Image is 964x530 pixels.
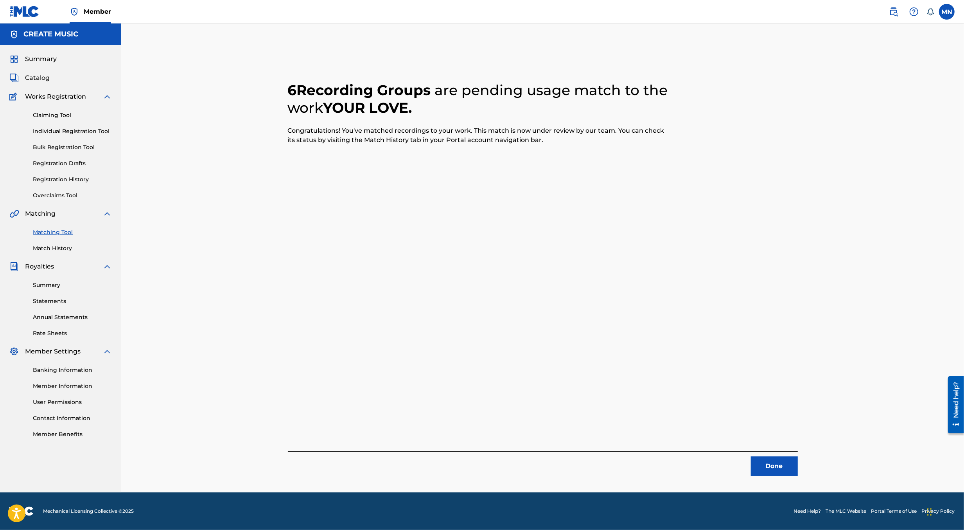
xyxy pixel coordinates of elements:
[9,92,20,101] img: Works Registration
[9,54,57,64] a: SummarySummary
[33,228,112,236] a: Matching Tool
[25,92,86,101] span: Works Registration
[909,7,919,16] img: help
[102,209,112,218] img: expand
[25,54,57,64] span: Summary
[33,329,112,337] a: Rate Sheets
[9,507,34,516] img: logo
[102,347,112,356] img: expand
[288,126,670,145] p: Congratulations! You've matched recordings to your work. This match is now under review by our te...
[9,54,19,64] img: Summary
[84,7,111,16] span: Member
[25,262,54,271] span: Royalties
[9,6,39,17] img: MLC Logo
[43,508,134,515] span: Mechanical Licensing Collective © 2025
[921,508,955,515] a: Privacy Policy
[33,127,112,135] a: Individual Registration Tool
[886,4,901,20] a: Public Search
[942,373,964,436] iframe: Resource Center
[102,262,112,271] img: expand
[751,456,798,476] button: Done
[906,4,922,20] div: Help
[25,347,81,356] span: Member Settings
[9,73,50,83] a: CatalogCatalog
[33,175,112,184] a: Registration History
[33,398,112,406] a: User Permissions
[102,92,112,101] img: expand
[25,209,56,218] span: Matching
[33,111,112,119] a: Claiming Tool
[33,159,112,168] a: Registration Drafts
[33,244,112,252] a: Match History
[889,7,898,16] img: search
[23,30,78,39] h5: CREATE MUSIC
[9,209,19,218] img: Matching
[33,366,112,374] a: Banking Information
[33,143,112,151] a: Bulk Registration Tool
[9,73,19,83] img: Catalog
[871,508,917,515] a: Portal Terms of Use
[926,8,934,16] div: Notifications
[33,191,112,200] a: Overclaims Tool
[70,7,79,16] img: Top Rightsholder
[33,414,112,422] a: Contact Information
[33,313,112,321] a: Annual Statements
[826,508,866,515] a: The MLC Website
[927,500,932,524] div: Drag
[33,430,112,438] a: Member Benefits
[33,297,112,305] a: Statements
[925,492,964,530] iframe: Chat Widget
[33,382,112,390] a: Member Information
[939,4,955,20] div: User Menu
[288,81,670,117] h2: 6 Recording Groups YOUR LOVE .
[9,262,19,271] img: Royalties
[9,347,19,356] img: Member Settings
[793,508,821,515] a: Need Help?
[9,30,19,39] img: Accounts
[288,81,668,116] span: are pending usage match to the work
[25,73,50,83] span: Catalog
[33,281,112,289] a: Summary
